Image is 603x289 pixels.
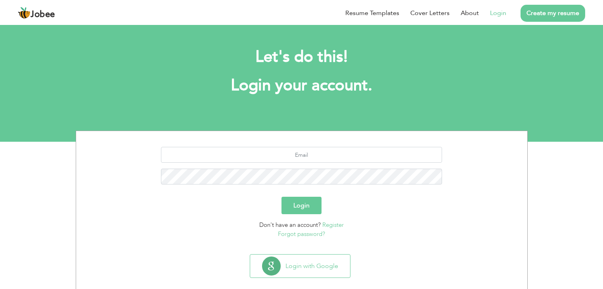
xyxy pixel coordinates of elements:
[521,5,585,22] a: Create my resume
[322,221,344,229] a: Register
[88,75,516,96] h1: Login your account.
[18,7,31,19] img: jobee.io
[88,47,516,67] h2: Let's do this!
[18,7,55,19] a: Jobee
[461,8,479,18] a: About
[161,147,442,163] input: Email
[281,197,322,214] button: Login
[259,221,321,229] span: Don't have an account?
[345,8,399,18] a: Resume Templates
[250,255,350,278] button: Login with Google
[490,8,506,18] a: Login
[31,10,55,19] span: Jobee
[278,230,325,238] a: Forgot password?
[410,8,450,18] a: Cover Letters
